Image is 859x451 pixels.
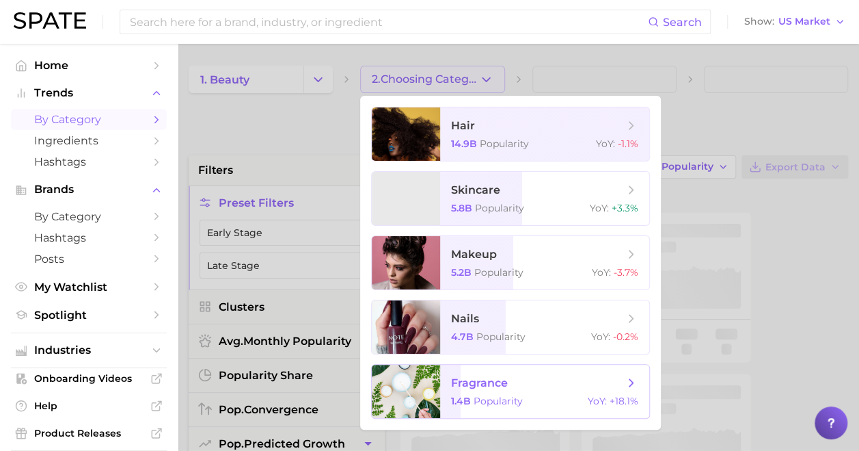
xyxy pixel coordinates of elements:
span: Spotlight [34,309,144,322]
span: +18.1% [610,395,638,407]
span: Onboarding Videos [34,372,144,385]
span: Show [744,18,774,25]
span: 5.2b [451,266,472,279]
span: -3.7% [614,266,638,279]
ul: 2.Choosing Category [360,96,661,430]
span: 4.7b [451,331,474,343]
span: Brands [34,183,144,196]
button: Brands [11,179,167,200]
span: fragrance [451,376,508,389]
span: by Category [34,113,144,126]
span: US Market [778,18,830,25]
span: hair [451,119,475,132]
span: -1.1% [618,138,638,150]
span: 14.9b [451,138,477,150]
span: +3.3% [612,202,638,214]
button: Industries [11,340,167,361]
a: Hashtags [11,151,167,172]
a: Home [11,55,167,76]
span: YoY : [591,331,610,343]
span: Popularity [476,331,526,343]
a: Hashtags [11,227,167,248]
span: -0.2% [613,331,638,343]
span: skincare [451,183,500,196]
span: by Category [34,210,144,223]
span: Home [34,59,144,72]
span: makeup [451,248,497,261]
span: My Watchlist [34,281,144,294]
span: Trends [34,87,144,99]
a: Help [11,396,167,416]
span: Hashtags [34,155,144,168]
a: by Category [11,109,167,130]
a: My Watchlist [11,276,167,298]
span: YoY : [588,395,607,407]
span: YoY : [590,202,609,214]
span: Popularity [474,395,523,407]
span: Popularity [474,266,523,279]
a: by Category [11,206,167,227]
span: Hashtags [34,231,144,244]
span: YoY : [592,266,611,279]
span: Posts [34,253,144,266]
span: YoY : [596,138,615,150]
a: Onboarding Videos [11,368,167,389]
img: SPATE [14,12,86,29]
span: 5.8b [451,202,472,214]
span: Popularity [475,202,524,214]
span: Search [663,16,702,29]
button: ShowUS Market [741,13,849,31]
a: Posts [11,248,167,270]
a: Spotlight [11,305,167,326]
span: nails [451,312,479,325]
span: Product Releases [34,427,144,439]
span: Ingredients [34,134,144,147]
a: Ingredients [11,130,167,151]
span: Help [34,400,144,412]
span: Popularity [480,138,529,150]
span: 1.4b [451,395,471,407]
input: Search here for a brand, industry, or ingredient [128,10,648,34]
button: Trends [11,83,167,103]
a: Product Releases [11,423,167,443]
span: Industries [34,344,144,357]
